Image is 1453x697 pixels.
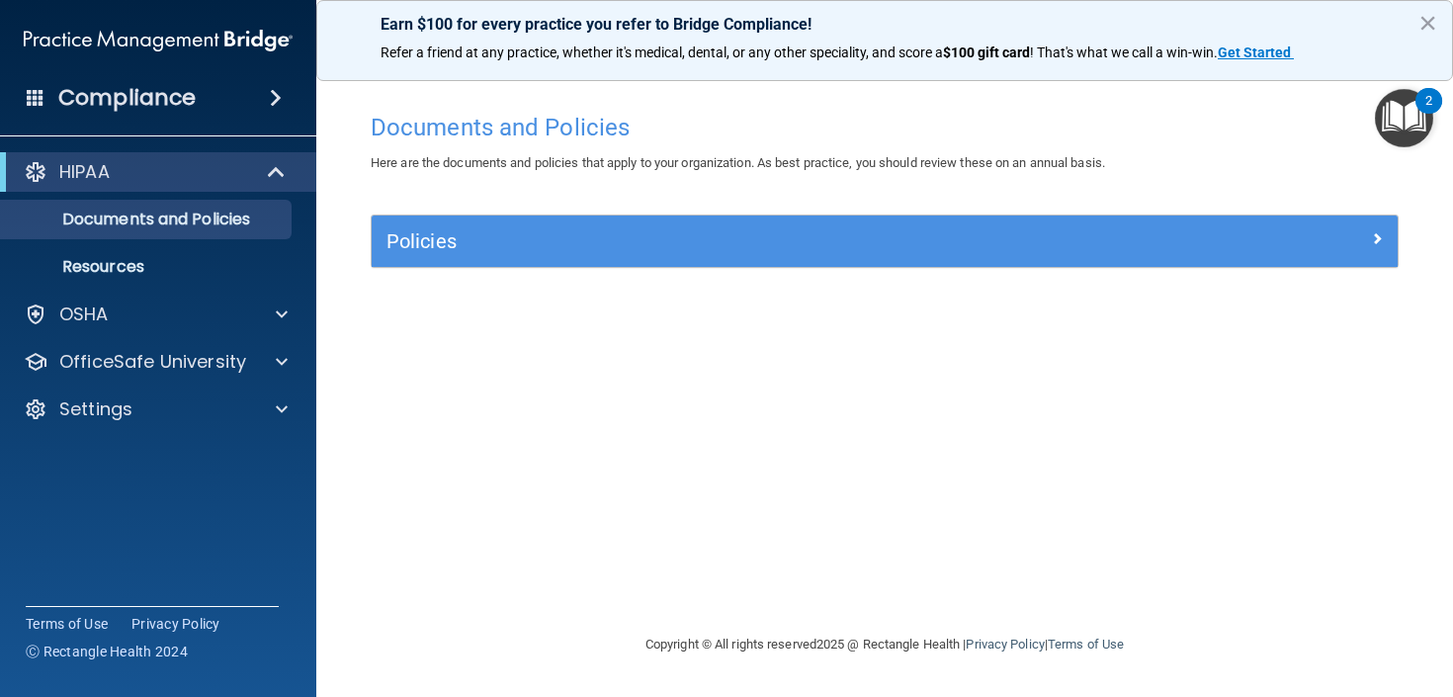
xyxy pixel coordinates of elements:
p: OfficeSafe University [59,350,246,374]
h4: Compliance [58,84,196,112]
strong: Get Started [1218,44,1291,60]
p: HIPAA [59,160,110,184]
a: Policies [386,225,1383,257]
a: OSHA [24,303,288,326]
a: HIPAA [24,160,287,184]
a: Terms of Use [1048,637,1124,652]
span: ! That's what we call a win-win. [1030,44,1218,60]
button: Open Resource Center, 2 new notifications [1375,89,1433,147]
img: PMB logo [24,21,293,60]
span: Ⓒ Rectangle Health 2024 [26,642,188,661]
p: Earn $100 for every practice you refer to Bridge Compliance! [381,15,1389,34]
div: 2 [1425,101,1432,127]
h4: Documents and Policies [371,115,1399,140]
a: Settings [24,397,288,421]
p: Settings [59,397,132,421]
span: Here are the documents and policies that apply to your organization. As best practice, you should... [371,155,1105,170]
a: OfficeSafe University [24,350,288,374]
div: Copyright © All rights reserved 2025 @ Rectangle Health | | [524,613,1245,676]
button: Close [1418,7,1437,39]
p: OSHA [59,303,109,326]
p: Resources [13,257,283,277]
p: Documents and Policies [13,210,283,229]
a: Terms of Use [26,614,108,634]
a: Get Started [1218,44,1294,60]
h5: Policies [386,230,1127,252]
strong: $100 gift card [943,44,1030,60]
a: Privacy Policy [966,637,1044,652]
a: Privacy Policy [131,614,220,634]
span: Refer a friend at any practice, whether it's medical, dental, or any other speciality, and score a [381,44,943,60]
